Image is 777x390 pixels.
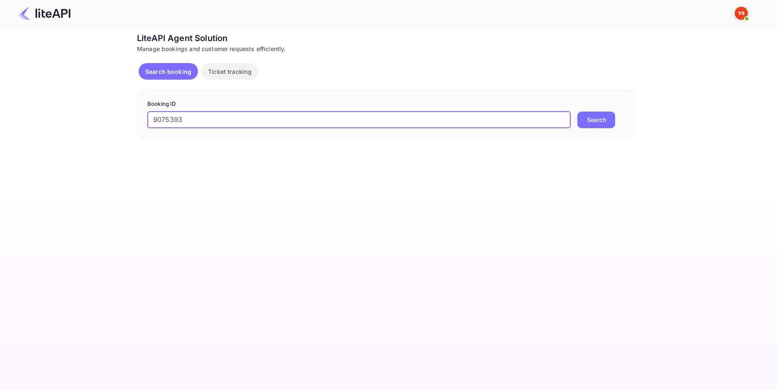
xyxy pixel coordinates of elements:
button: Search [577,112,615,128]
p: Ticket tracking [208,67,252,76]
div: LiteAPI Agent Solution [137,32,635,44]
img: Yandex Support [735,7,748,20]
input: Enter Booking ID (e.g., 63782194) [147,112,571,128]
img: LiteAPI Logo [18,7,71,20]
p: Search booking [145,67,191,76]
div: Manage bookings and customer requests efficiently. [137,44,635,53]
p: Booking ID [147,100,625,108]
